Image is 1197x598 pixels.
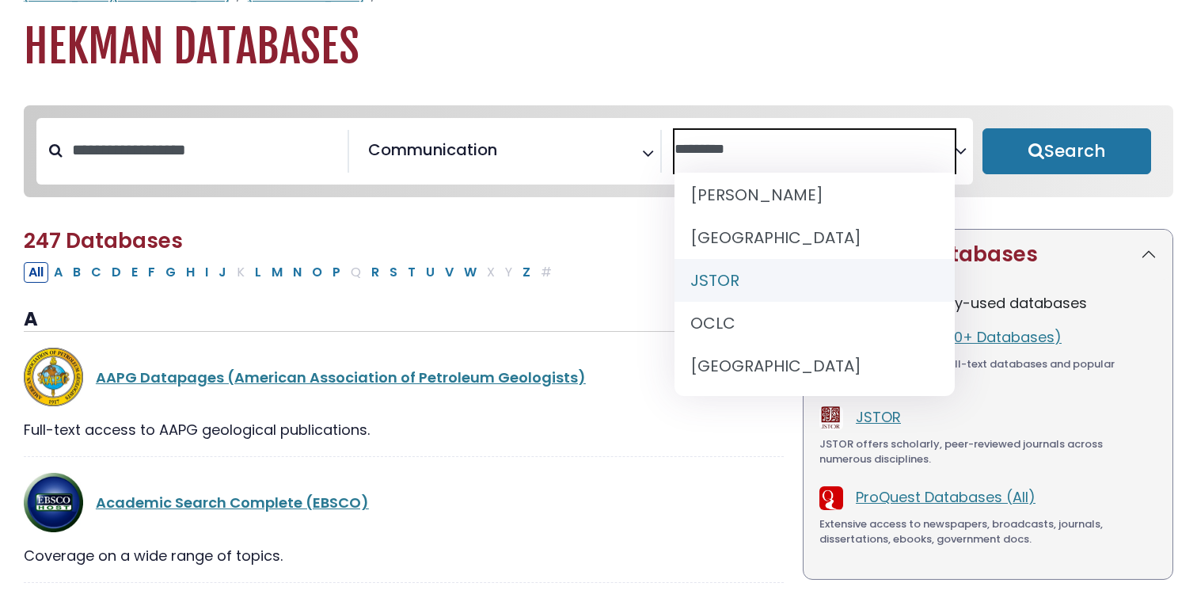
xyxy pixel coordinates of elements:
li: OCLC [674,302,955,345]
button: Filter Results O [307,262,327,283]
button: Filter Results J [214,262,231,283]
button: Submit for Search Results [982,128,1151,174]
input: Search database by title or keyword [63,137,348,163]
button: Filter Results M [267,262,287,283]
a: Academic Search Complete (EBSCO) [96,493,369,512]
button: Filter Results N [288,262,306,283]
button: Filter Results Z [518,262,535,283]
div: Alpha-list to filter by first letter of database name [24,261,558,281]
button: Filter Results T [403,262,420,283]
li: [GEOGRAPHIC_DATA] [674,345,955,387]
textarea: Search [674,142,955,158]
button: Filter Results W [459,262,481,283]
a: JSTOR [856,407,901,427]
h1: Hekman Databases [24,21,1173,74]
textarea: Search [500,147,511,163]
li: Communication [362,138,497,162]
div: Extensive access to newspapers, broadcasts, journals, dissertations, ebooks, government docs. [819,516,1157,547]
button: Filter Results R [367,262,384,283]
button: Filter Results V [440,262,458,283]
span: Communication [368,138,497,162]
button: Filter Results S [385,262,402,283]
div: Powerful platform with full-text databases and popular information. [819,356,1157,387]
div: JSTOR offers scholarly, peer-reviewed journals across numerous disciplines. [819,436,1157,467]
li: [PERSON_NAME] [674,173,955,216]
button: All [24,262,48,283]
li: [GEOGRAPHIC_DATA] [674,216,955,259]
button: Filter Results D [107,262,126,283]
button: Filter Results F [143,262,160,283]
a: EBSCOhost (50+ Databases) [856,327,1062,347]
button: Filter Results C [86,262,106,283]
button: Filter Results I [200,262,213,283]
button: Filter Results H [181,262,199,283]
nav: Search filters [24,105,1173,197]
span: 247 Databases [24,227,183,255]
button: Filter Results P [328,262,345,283]
button: Filter Results L [250,262,266,283]
p: The most frequently-used databases [819,292,1157,314]
li: JSTOR [674,259,955,302]
div: Full-text access to AAPG geological publications. [24,419,784,440]
button: Filter Results G [161,262,180,283]
a: ProQuest Databases (All) [856,487,1035,507]
button: Filter Results U [421,262,439,283]
button: Filter Results B [68,262,85,283]
a: AAPG Datapages (American Association of Petroleum Geologists) [96,368,586,387]
div: Coverage on a wide range of topics. [24,545,784,566]
button: Filter Results A [49,262,67,283]
h3: A [24,308,784,332]
button: Filter Results E [127,262,142,283]
button: Featured Databases [804,230,1172,280]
